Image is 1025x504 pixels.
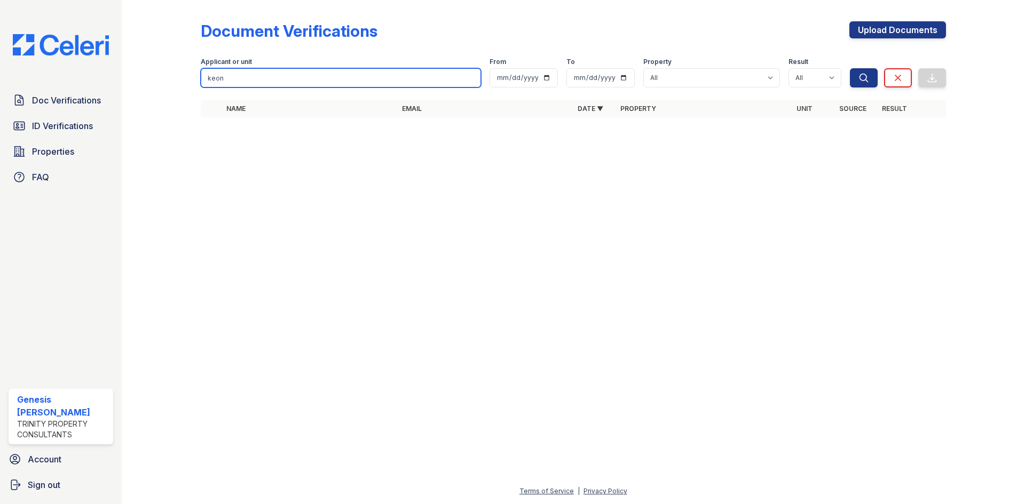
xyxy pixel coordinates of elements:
a: Terms of Service [519,487,574,495]
a: Name [226,105,246,113]
a: Upload Documents [849,21,946,38]
a: Doc Verifications [9,90,113,111]
span: ID Verifications [32,119,93,132]
a: Unit [797,105,813,113]
span: Doc Verifications [32,94,101,107]
input: Search by name, email, or unit number [201,68,481,87]
span: Account [28,453,61,466]
div: Trinity Property Consultants [17,419,109,440]
a: Sign out [4,474,117,495]
span: FAQ [32,171,49,183]
img: CE_Logo_Blue-a8612792a0a2168367f1c8372b55b34899dd931a85d93a1a3d3e32e68fde9ad4.png [4,34,117,55]
div: Genesis [PERSON_NAME] [17,393,109,419]
a: Privacy Policy [584,487,627,495]
div: | [578,487,580,495]
a: ID Verifications [9,115,113,137]
label: Applicant or unit [201,58,252,66]
a: FAQ [9,166,113,188]
a: Source [839,105,866,113]
label: Property [643,58,672,66]
a: Account [4,449,117,470]
label: Result [789,58,808,66]
a: Result [882,105,907,113]
label: From [490,58,506,66]
span: Properties [32,145,74,158]
div: Document Verifications [201,21,377,41]
label: To [566,58,575,66]
span: Sign out [28,478,60,491]
a: Email [402,105,422,113]
a: Property [620,105,656,113]
a: Date ▼ [578,105,603,113]
a: Properties [9,141,113,162]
